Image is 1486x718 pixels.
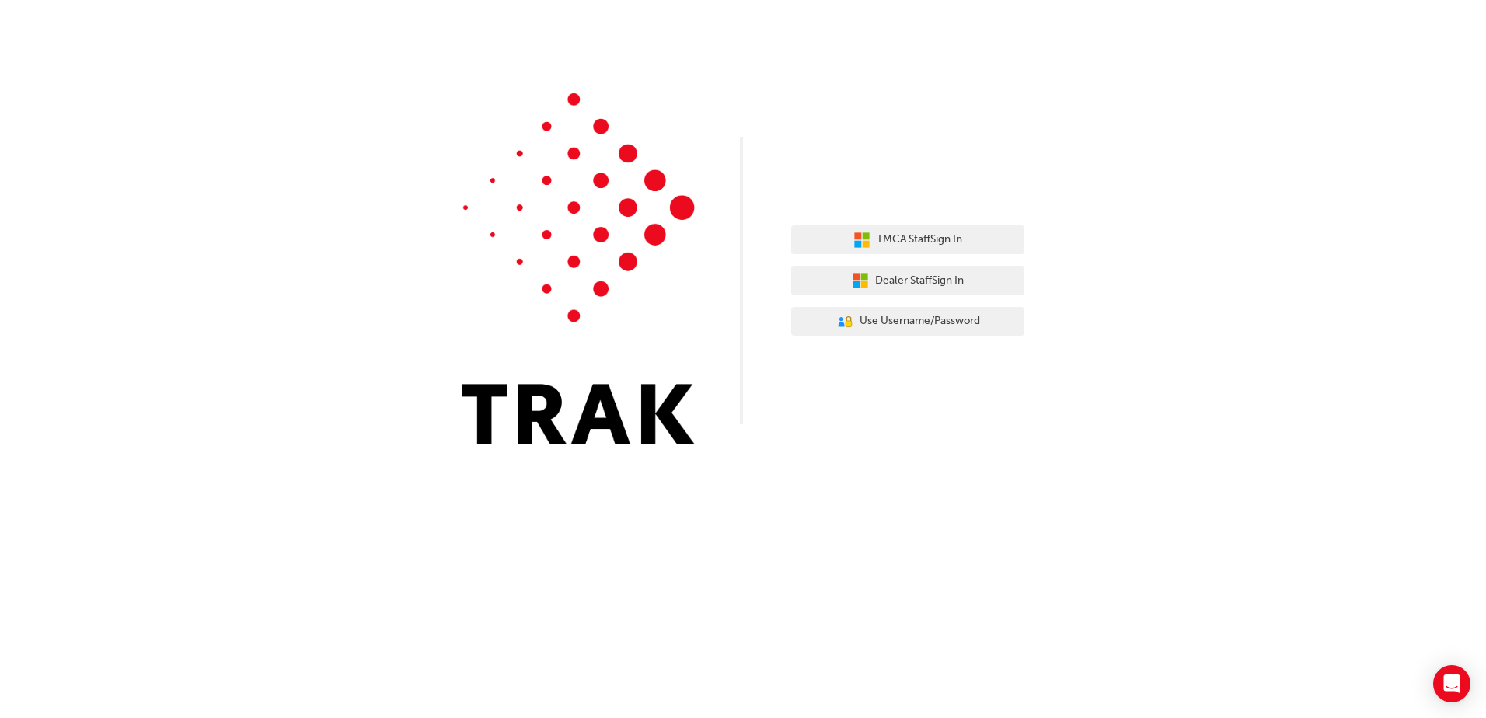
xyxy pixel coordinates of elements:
[877,231,962,249] span: TMCA Staff Sign In
[791,307,1024,336] button: Use Username/Password
[462,93,695,444] img: Trak
[791,225,1024,255] button: TMCA StaffSign In
[860,312,980,330] span: Use Username/Password
[791,266,1024,295] button: Dealer StaffSign In
[875,272,964,290] span: Dealer Staff Sign In
[1433,665,1470,702] div: Open Intercom Messenger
